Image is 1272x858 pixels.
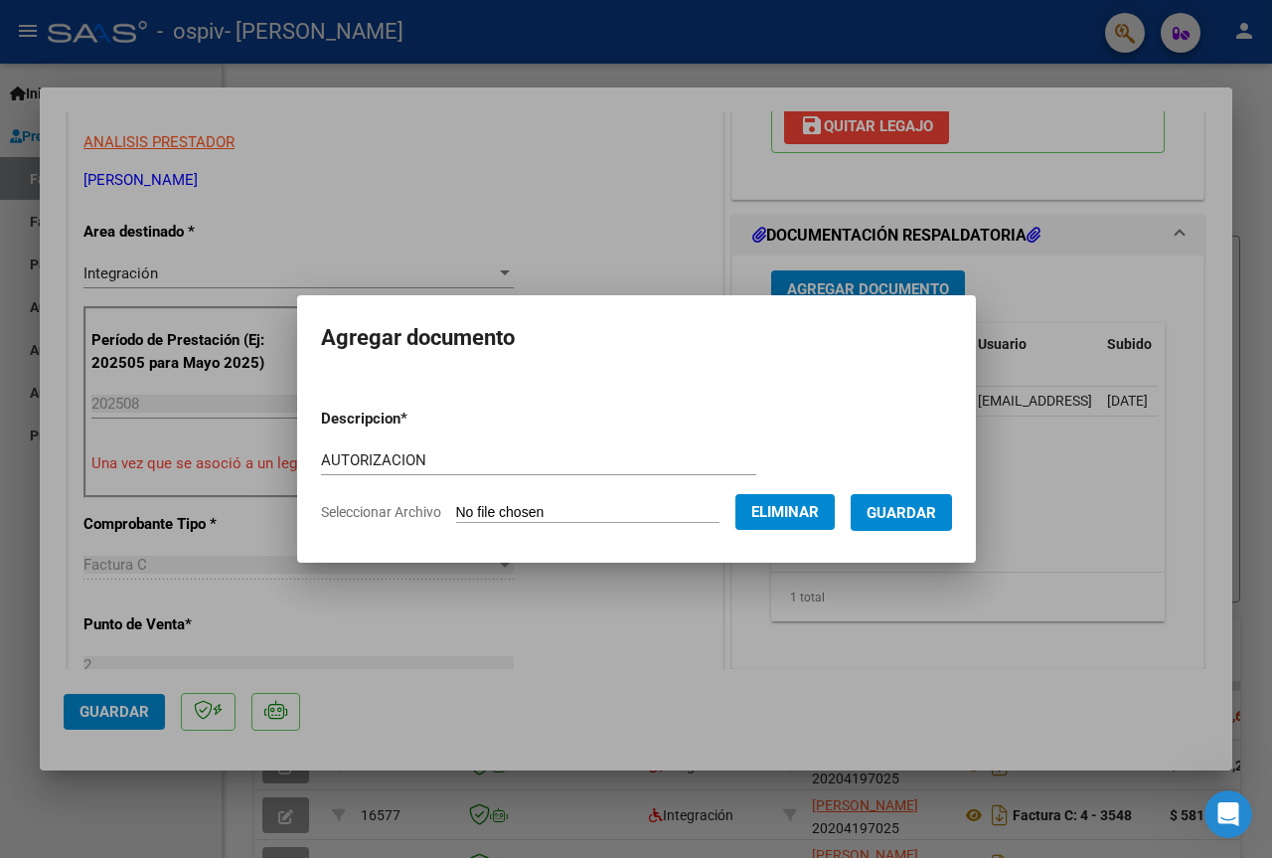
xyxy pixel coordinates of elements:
h2: Agregar documento [321,319,952,357]
button: Guardar [851,494,952,531]
span: Eliminar [751,503,819,521]
button: Eliminar [735,494,835,530]
iframe: Intercom live chat [1204,790,1252,838]
span: Guardar [867,504,936,522]
p: Descripcion [321,408,511,430]
span: Seleccionar Archivo [321,504,441,520]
